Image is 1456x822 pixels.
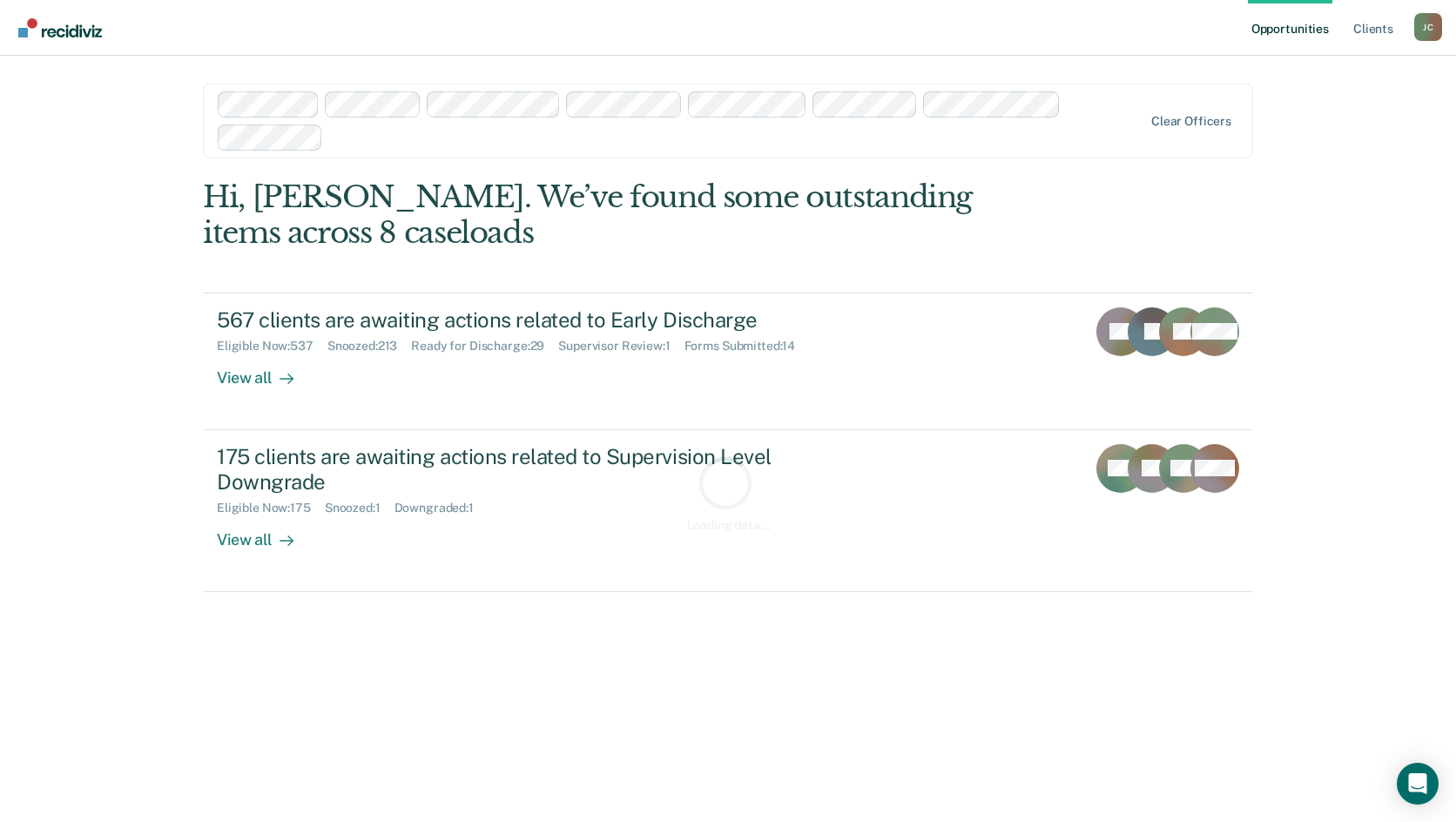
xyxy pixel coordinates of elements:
[394,501,488,515] div: Downgraded : 1
[1414,13,1442,41] div: J C
[217,501,325,515] div: Eligible Now : 175
[684,339,810,354] div: Forms Submitted : 14
[217,515,314,549] div: View all
[18,18,102,37] img: Recidiviz
[1397,763,1439,805] div: Open Intercom Messenger
[203,430,1253,592] a: 175 clients are awaiting actions related to Supervision Level DowngradeEligible Now:175Snoozed:1D...
[558,339,684,354] div: Supervisor Review : 1
[217,444,828,495] div: 175 clients are awaiting actions related to Supervision Level Downgrade
[411,339,558,354] div: Ready for Discharge : 29
[1151,114,1231,129] div: Clear officers
[203,179,1043,251] div: Hi, [PERSON_NAME]. We’ve found some outstanding items across 8 caseloads
[203,293,1253,430] a: 567 clients are awaiting actions related to Early DischargeEligible Now:537Snoozed:213Ready for D...
[217,339,327,354] div: Eligible Now : 537
[325,501,394,515] div: Snoozed : 1
[1414,13,1442,41] button: Profile dropdown button
[327,339,412,354] div: Snoozed : 213
[217,307,828,333] div: 567 clients are awaiting actions related to Early Discharge
[217,354,314,387] div: View all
